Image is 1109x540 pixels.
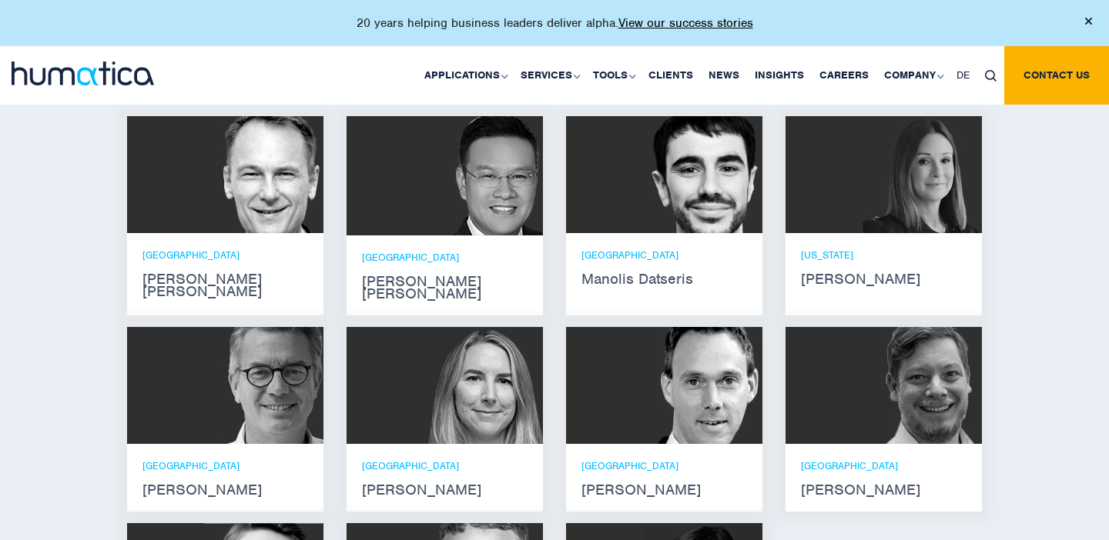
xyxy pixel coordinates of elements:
p: [US_STATE] [801,248,967,262]
img: Jen Jee Chan [412,116,543,235]
a: Careers [812,46,876,105]
img: search_icon [985,70,997,82]
img: Zoë Fox [424,327,543,444]
p: [GEOGRAPHIC_DATA] [801,459,967,472]
img: Andreas Knobloch [643,327,762,444]
a: Contact us [1004,46,1109,105]
p: [GEOGRAPHIC_DATA] [362,251,528,264]
p: [GEOGRAPHIC_DATA] [142,459,308,472]
strong: [PERSON_NAME] [PERSON_NAME] [142,273,308,298]
strong: [PERSON_NAME] [PERSON_NAME] [362,275,528,300]
strong: [PERSON_NAME] [142,484,308,496]
p: [GEOGRAPHIC_DATA] [362,459,528,472]
span: DE [957,68,970,82]
a: Tools [585,46,641,105]
strong: [PERSON_NAME] [801,273,967,285]
p: [GEOGRAPHIC_DATA] [581,459,747,472]
strong: [PERSON_NAME] [362,484,528,496]
a: News [701,46,747,105]
a: Services [513,46,585,105]
img: Jan Löning [204,327,323,444]
a: DE [949,46,977,105]
p: [GEOGRAPHIC_DATA] [581,248,747,262]
p: 20 years helping business leaders deliver alpha. [357,15,753,31]
a: Insights [747,46,812,105]
img: Manolis Datseris [643,116,762,233]
img: logo [12,62,154,85]
strong: [PERSON_NAME] [801,484,967,496]
a: Clients [641,46,701,105]
strong: Manolis Datseris [581,273,747,285]
a: View our success stories [618,15,753,31]
a: Applications [417,46,513,105]
img: Melissa Mounce [863,116,982,233]
img: Claudio Limacher [863,327,982,444]
strong: [PERSON_NAME] [581,484,747,496]
img: Andros Payne [204,116,323,233]
a: Company [876,46,949,105]
p: [GEOGRAPHIC_DATA] [142,248,308,262]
